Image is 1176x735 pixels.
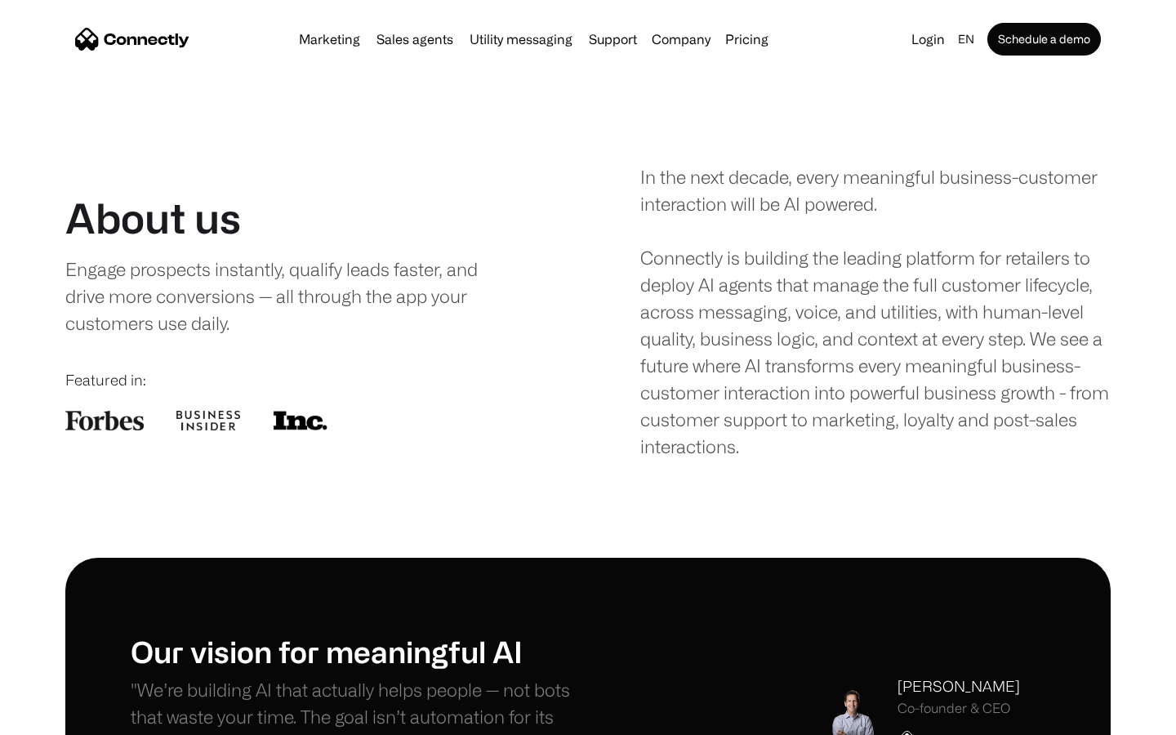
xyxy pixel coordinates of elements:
h1: Our vision for meaningful AI [131,634,588,669]
a: Support [582,33,644,46]
div: en [958,28,974,51]
a: Sales agents [370,33,460,46]
a: Pricing [719,33,775,46]
a: Schedule a demo [987,23,1101,56]
a: Login [905,28,951,51]
a: Marketing [292,33,367,46]
div: Company [652,28,710,51]
div: In the next decade, every meaningful business-customer interaction will be AI powered. Connectly ... [640,163,1111,460]
h1: About us [65,194,241,243]
a: Utility messaging [463,33,579,46]
div: Engage prospects instantly, qualify leads faster, and drive more conversions — all through the ap... [65,256,512,336]
div: [PERSON_NAME] [898,675,1020,697]
div: Featured in: [65,369,536,391]
div: Co-founder & CEO [898,701,1020,716]
aside: Language selected: English [16,705,98,729]
ul: Language list [33,706,98,729]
